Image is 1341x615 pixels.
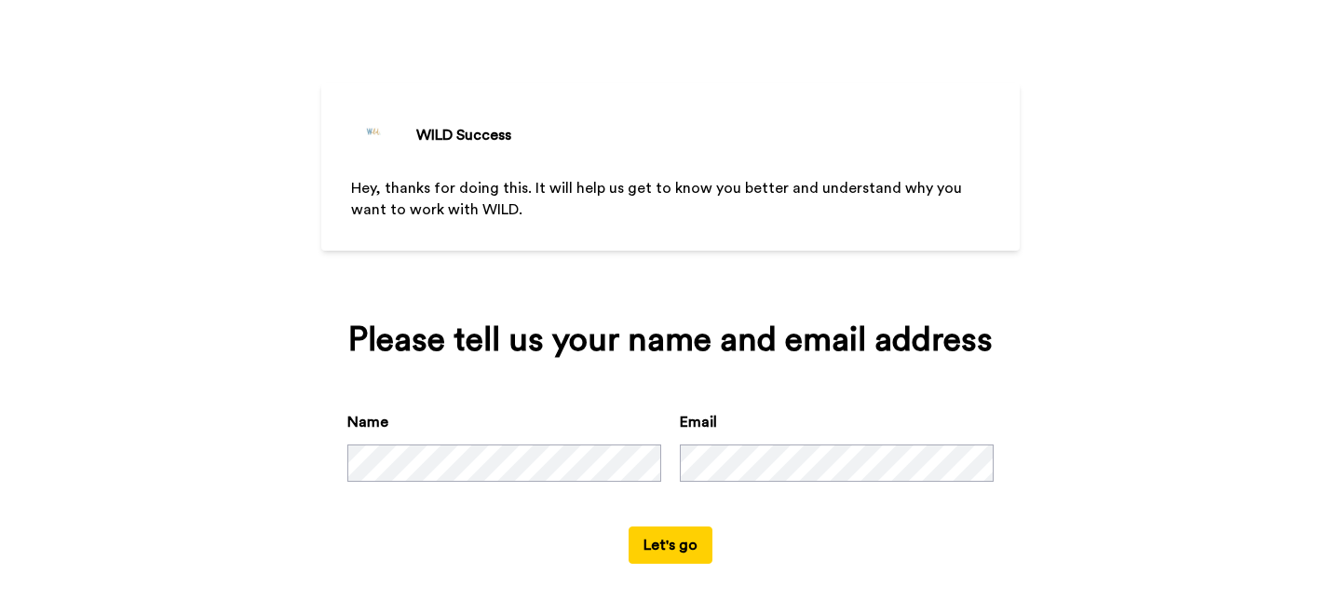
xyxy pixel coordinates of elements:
div: Please tell us your name and email address [347,321,994,359]
label: Email [680,411,717,433]
div: WILD Success [416,124,511,146]
span: Hey, thanks for doing this. It will help us get to know you better and understand why you want to... [351,181,966,217]
button: Let's go [629,526,712,564]
label: Name [347,411,388,433]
